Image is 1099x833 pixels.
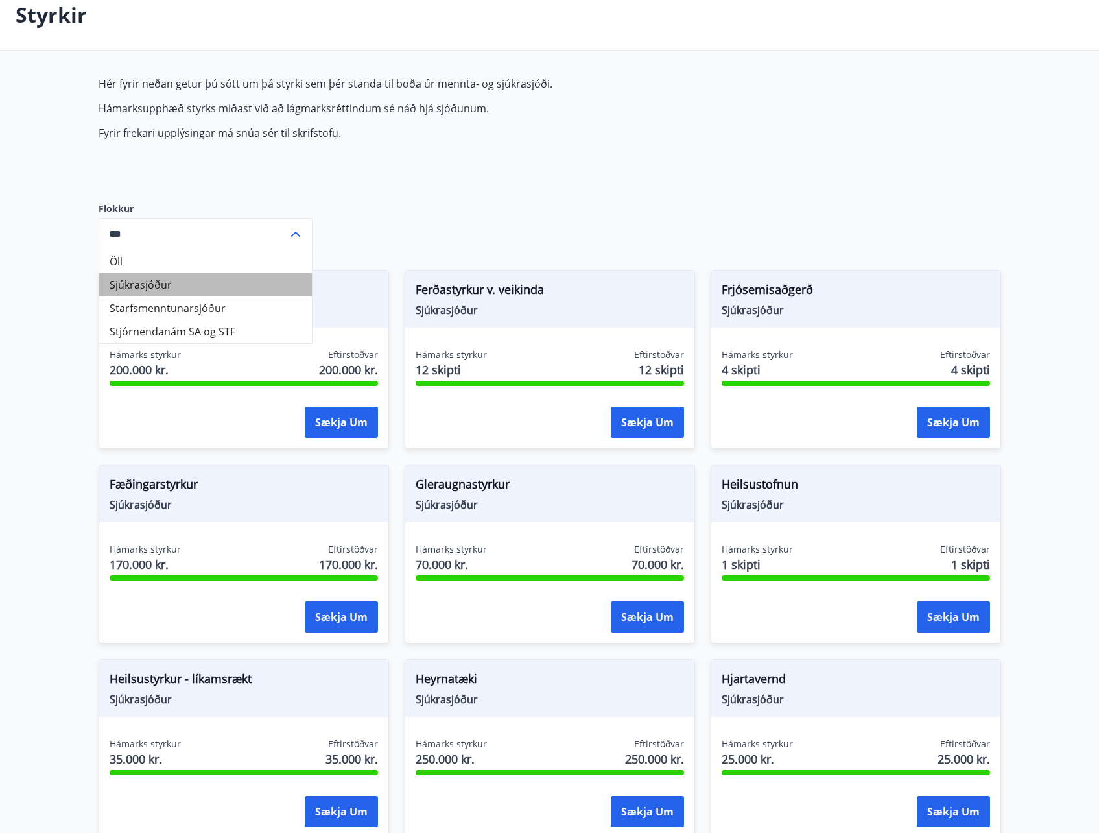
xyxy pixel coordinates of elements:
span: 35.000 kr. [325,751,378,767]
span: Sjúkrasjóður [416,303,684,317]
span: Hjartavernd [722,670,990,692]
span: 12 skipti [639,361,684,378]
span: 4 skipti [951,361,990,378]
button: Sækja um [611,796,684,827]
span: 1 skipti [951,556,990,573]
span: Hámarks styrkur [416,543,487,556]
p: Hér fyrir neðan getur þú sótt um þá styrki sem þér standa til boða úr mennta- og sjúkrasjóði. [99,77,711,91]
button: Sækja um [305,796,378,827]
span: Hámarks styrkur [722,348,793,361]
span: Hámarks styrkur [110,348,181,361]
span: 170.000 kr. [110,556,181,573]
span: Sjúkrasjóður [416,498,684,512]
span: 35.000 kr. [110,751,181,767]
span: 70.000 kr. [416,556,487,573]
span: Hámarks styrkur [110,738,181,751]
span: 4 skipti [722,361,793,378]
p: Fyrir frekari upplýsingar má snúa sér til skrifstofu. [99,126,711,140]
span: 170.000 kr. [319,556,378,573]
span: Eftirstöðvar [940,738,990,751]
span: Hámarks styrkur [722,738,793,751]
span: Ferðastyrkur v. veikinda [416,281,684,303]
span: Sjúkrasjóður [110,498,378,512]
li: Öll [99,250,312,273]
span: Hámarks styrkur [416,738,487,751]
span: Eftirstöðvar [634,348,684,361]
span: Sjúkrasjóður [722,303,990,317]
button: Sækja um [611,407,684,438]
span: Eftirstöðvar [634,543,684,556]
span: Gleraugnastyrkur [416,476,684,498]
span: Frjósemisaðgerð [722,281,990,303]
span: Sjúkrasjóður [110,692,378,706]
li: Starfsmenntunarsjóður [99,296,312,320]
span: 250.000 kr. [625,751,684,767]
span: Sjúkrasjóður [722,692,990,706]
span: Heilsustofnun [722,476,990,498]
li: Sjúkrasjóður [99,273,312,296]
span: Hámarks styrkur [416,348,487,361]
span: 25.000 kr. [722,751,793,767]
span: 200.000 kr. [110,361,181,378]
span: Hámarks styrkur [722,543,793,556]
span: Eftirstöðvar [940,348,990,361]
span: Sjúkrasjóður [416,692,684,706]
li: Stjórnendanám SA og STF [99,320,312,343]
span: 70.000 kr. [632,556,684,573]
p: Hámarksupphæð styrks miðast við að lágmarksréttindum sé náð hjá sjóðunum. [99,101,711,115]
button: Sækja um [305,407,378,438]
span: Heyrnatæki [416,670,684,692]
span: Fæðingarstyrkur [110,476,378,498]
button: Sækja um [917,796,990,827]
p: Styrkir [16,1,87,29]
span: 12 skipti [416,361,487,378]
button: Sækja um [611,601,684,633]
span: Eftirstöðvar [328,543,378,556]
span: 1 skipti [722,556,793,573]
button: Sækja um [917,601,990,633]
span: 25.000 kr. [938,751,990,767]
span: Hámarks styrkur [110,543,181,556]
span: Eftirstöðvar [634,738,684,751]
span: Eftirstöðvar [940,543,990,556]
span: Sjúkrasjóður [722,498,990,512]
span: Eftirstöðvar [328,348,378,361]
span: 200.000 kr. [319,361,378,378]
span: Eftirstöðvar [328,738,378,751]
label: Flokkur [99,202,313,215]
button: Sækja um [917,407,990,438]
span: Heilsustyrkur - líkamsrækt [110,670,378,692]
span: 250.000 kr. [416,751,487,767]
button: Sækja um [305,601,378,633]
